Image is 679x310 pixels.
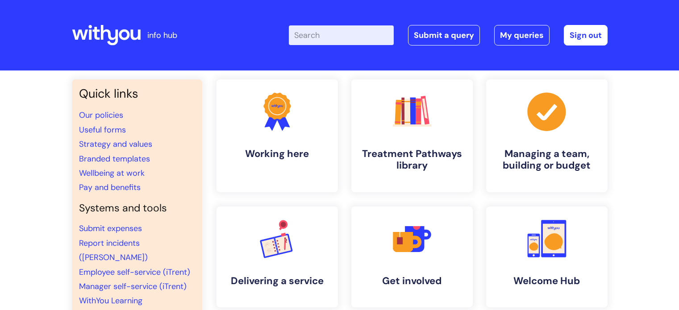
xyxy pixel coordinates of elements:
a: Working here [217,79,338,192]
a: Strategy and values [79,139,152,149]
a: Get involved [351,207,473,307]
a: Treatment Pathways library [351,79,473,192]
h4: Get involved [358,275,466,287]
a: Manager self-service (iTrent) [79,281,187,292]
p: info hub [147,28,177,42]
a: Sign out [564,25,608,45]
a: Managing a team, building or budget [486,79,608,192]
a: Report incidents ([PERSON_NAME]) [79,238,148,263]
a: Branded templates [79,153,150,164]
input: Search [289,25,394,45]
div: | - [289,25,608,45]
h3: Quick links [79,87,195,101]
h4: Delivering a service [224,275,331,287]
a: Pay and benefits [79,182,141,193]
a: Employee self-service (iTrent) [79,267,190,277]
a: Wellbeing at work [79,168,145,178]
a: Welcome Hub [486,207,608,307]
a: Our policies [79,110,123,120]
h4: Managing a team, building or budget [493,148,600,172]
h4: Systems and tools [79,202,195,215]
h4: Working here [224,148,331,160]
h4: Welcome Hub [493,275,600,287]
a: WithYou Learning [79,295,142,306]
a: Submit a query [408,25,480,45]
h4: Treatment Pathways library [358,148,466,172]
a: Submit expenses [79,223,142,234]
a: Delivering a service [217,207,338,307]
a: My queries [494,25,550,45]
a: Useful forms [79,124,126,135]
